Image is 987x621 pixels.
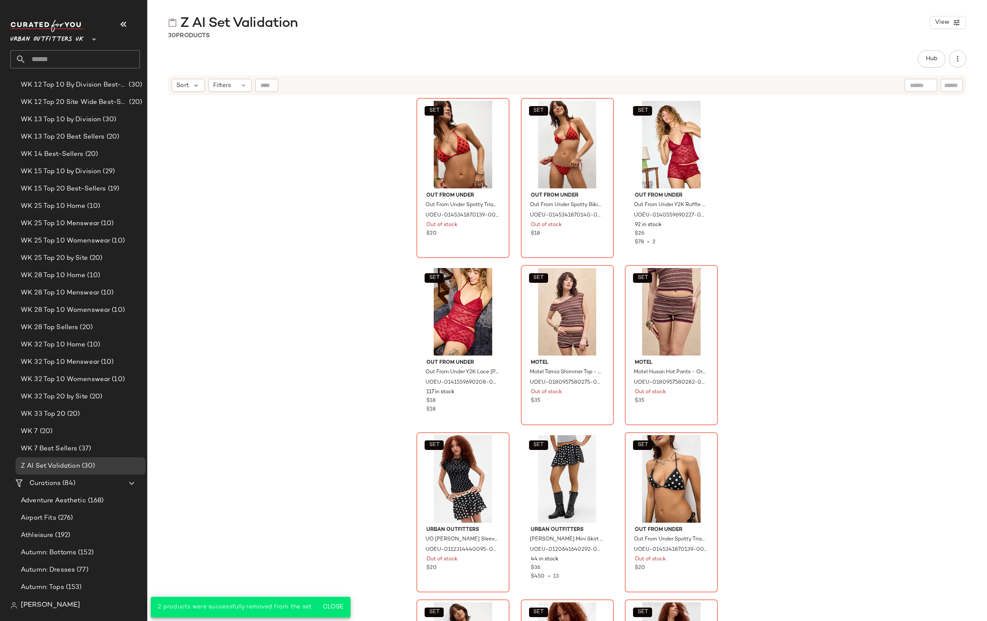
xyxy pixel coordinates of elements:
span: $36 [531,564,540,572]
span: (20) [88,253,103,263]
span: Autumn: Tops [21,582,64,592]
span: WK 28 Top 10 Menswear [21,288,99,298]
span: [PERSON_NAME] [21,600,80,611]
span: View [935,19,949,26]
span: (20) [105,132,120,142]
span: UOEU-0120641640292-000-009 [530,546,603,554]
span: $18 [426,397,435,405]
span: (30) [127,80,142,90]
span: Out From Under Spotty Triangle Bikini Top - Red M/L at Urban Outfitters [425,201,499,209]
span: Athleisure [21,530,53,540]
span: Out From Under Y2K Ruffle Lace Cami - Dark Red S at Urban Outfitters [634,201,707,209]
span: $78 [635,239,644,245]
span: (10) [85,340,100,350]
span: (152) [76,548,94,558]
span: Out From Under Spotty Triangle Bikini Top - Black M/L at Urban Outfitters [634,536,707,543]
span: (10) [110,375,125,385]
button: Hub [918,50,945,68]
span: WK 7 [21,427,38,437]
span: SET [533,609,544,615]
span: Out From Under [635,192,708,200]
span: UO [PERSON_NAME] Sleeve Slash Top - Black XL at Urban Outfitters [425,536,499,543]
span: UOEU-0145341870139-000-001 [634,546,707,554]
span: Out of stock [635,388,666,396]
button: SET [425,273,444,283]
span: • [545,574,553,579]
span: Out of stock [531,221,562,229]
span: Autumn: Bottoms [21,548,76,558]
span: UOEU-0145341870140-000-060 [530,212,603,220]
span: Motel Husan Hot Pants - Orange XL at Urban Outfitters [634,369,707,376]
button: SET [529,440,548,450]
span: $20 [635,564,645,572]
img: 0145341870139_001_b [628,435,715,523]
span: Autumn: Dresses [21,565,75,575]
span: WK 13 Top 20 Best Sellers [21,132,105,142]
span: (153) [64,582,82,592]
span: $26 [635,230,644,238]
img: 0180957580282_080_b [628,268,715,356]
span: Out of stock [426,221,458,229]
span: WK 25 Top 10 Menswear [21,219,99,229]
span: Out From Under Y2K Lace [PERSON_NAME] Shorts - Dark Red M at Urban Outfitters [425,369,499,376]
span: Adventure Aesthetic [21,496,86,506]
span: WK 32 Top 10 Womenswear [21,375,110,385]
span: (20) [84,149,98,159]
img: svg%3e [10,602,17,609]
img: 0120641640292_009_a2 [524,435,611,523]
span: WK 28 Top 10 Womenswear [21,305,110,315]
img: 0145341870139_060_b [419,101,506,188]
span: Curations [29,479,61,488]
span: WK 25 Top 10 Home [21,201,85,211]
span: Out From Under [635,526,708,534]
span: UOEU-0180957580282-000-080 [634,379,707,387]
span: SET [533,442,544,448]
span: (20) [38,427,53,437]
span: Urban Outfitters [426,526,500,534]
span: SET [429,275,439,281]
button: View [930,16,966,29]
span: • [644,239,653,245]
button: SET [633,273,652,283]
img: 0140559690227_260_a2 [628,101,715,188]
span: Sort [176,81,189,90]
span: WK 32 Top 10 Menswear [21,357,99,367]
span: WK 15 Top 20 Best-Sellers [21,184,106,194]
button: SET [425,440,444,450]
span: Urban Outfitters UK [10,29,84,45]
span: WK 32 Top 10 Home [21,340,85,350]
span: (192) [53,530,70,540]
span: (10) [85,201,100,211]
span: Z AI Set Validation [180,15,298,32]
span: (30) [101,115,116,125]
button: SET [529,608,548,617]
span: $450 [531,574,545,579]
span: Z AI Set Validation [21,461,80,471]
span: WK 7 Best Sellers [21,444,77,454]
span: $35 [531,397,540,405]
span: WK 25 Top 20 by Site [21,253,88,263]
span: WK 33 Top 20 [21,409,65,419]
button: Close [318,599,347,615]
span: (10) [110,236,125,246]
span: (10) [99,288,114,298]
span: $35 [635,397,644,405]
span: (29) [101,167,115,177]
span: Out From Under [426,192,500,200]
span: WK 32 Top 20 by Site [21,392,88,402]
span: (20) [78,323,93,333]
span: Hub [925,55,938,62]
span: UOEU-0140559690227-000-260 [634,212,707,220]
span: [PERSON_NAME] Mini Skirt - Black S at Urban Outfitters [530,536,603,543]
span: 2 products were successfully removed from the set [158,604,312,610]
span: Filters [213,81,231,90]
span: 2 [653,239,656,245]
span: Motel [531,359,604,367]
span: UOEU-0112314440095-000-001 [425,546,499,554]
span: 117 in stock [426,388,455,396]
span: (10) [85,271,100,281]
button: SET [425,608,444,617]
img: 0141559690208_260_a2 [419,268,506,356]
img: 0112314440095_001_a2 [419,435,506,523]
span: SET [429,108,439,114]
